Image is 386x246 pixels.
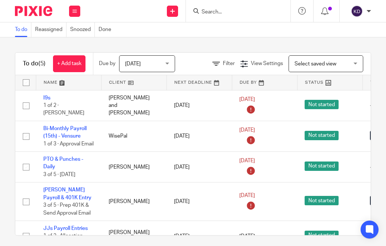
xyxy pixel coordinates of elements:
[101,182,166,221] td: [PERSON_NAME]
[305,131,339,140] span: Not started
[38,61,46,67] span: (5)
[305,196,339,205] span: Not started
[15,22,31,37] a: To do
[239,97,255,102] span: [DATE]
[99,60,115,67] p: Due by
[166,121,232,151] td: [DATE]
[43,126,87,139] a: Bi-Monthly Payroll (15th) - Vensure
[23,60,46,68] h1: To do
[125,61,141,67] span: [DATE]
[35,22,66,37] a: Reassigned
[43,157,83,169] a: PTO & Punches - Daily
[295,61,336,67] span: Select saved view
[305,231,339,240] span: Not started
[305,100,339,109] span: Not started
[166,152,232,182] td: [DATE]
[43,226,88,231] a: JJs Payroll Entries
[101,152,166,182] td: [PERSON_NAME]
[239,159,255,164] span: [DATE]
[43,141,94,147] span: 1 of 3 · Approval Email
[101,121,166,151] td: WisePal
[43,187,91,200] a: [PERSON_NAME] Payroll & 401K Entry
[239,193,255,198] span: [DATE]
[43,95,50,101] a: I9s
[239,128,255,133] span: [DATE]
[166,182,232,221] td: [DATE]
[43,172,75,177] span: 3 of 5 · [DATE]
[223,61,235,66] span: Filter
[166,90,232,121] td: [DATE]
[70,22,95,37] a: Snoozed
[43,103,84,116] span: 1 of 2 · [PERSON_NAME]
[99,22,115,37] a: Done
[351,5,363,17] img: svg%3E
[101,90,166,121] td: [PERSON_NAME] and [PERSON_NAME]
[201,9,268,16] input: Search
[43,203,91,216] span: 3 of 5 · Prep 401K & Send Approval Email
[370,80,383,84] span: Tags
[15,6,52,16] img: Pixie
[53,55,85,72] a: + Add task
[251,61,283,66] span: View Settings
[305,162,339,171] span: Not started
[239,234,255,239] span: [DATE]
